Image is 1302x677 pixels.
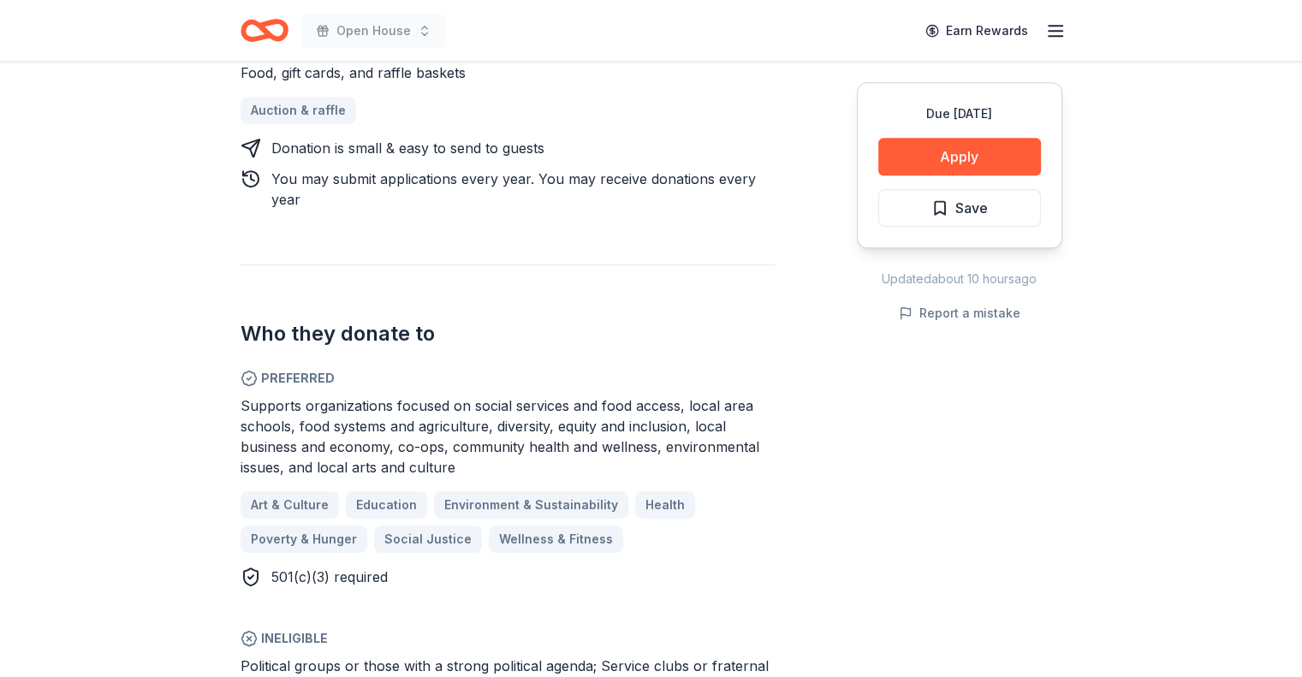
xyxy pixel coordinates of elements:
[645,495,685,515] span: Health
[241,10,288,50] a: Home
[241,526,367,553] a: Poverty & Hunger
[384,529,472,549] span: Social Justice
[241,491,339,519] a: Art & Culture
[489,526,623,553] a: Wellness & Fitness
[955,197,988,219] span: Save
[857,269,1062,289] div: Updated about 10 hours ago
[915,15,1038,46] a: Earn Rewards
[356,495,417,515] span: Education
[499,529,613,549] span: Wellness & Fitness
[271,169,775,210] div: You may submit applications every year . You may receive donations every year
[878,138,1041,175] button: Apply
[241,97,356,124] a: Auction & raffle
[271,138,544,158] div: Donation is small & easy to send to guests
[374,526,482,553] a: Social Justice
[241,397,759,476] span: Supports organizations focused on social services and food access, local area schools, food syste...
[302,14,445,48] button: Open House
[241,62,775,83] div: Food, gift cards, and raffle baskets
[434,491,628,519] a: Environment & Sustainability
[899,303,1020,324] button: Report a mistake
[336,21,411,41] span: Open House
[271,568,388,585] span: 501(c)(3) required
[878,189,1041,227] button: Save
[251,495,329,515] span: Art & Culture
[346,491,427,519] a: Education
[251,529,357,549] span: Poverty & Hunger
[241,628,775,649] span: Ineligible
[241,320,775,347] h2: Who they donate to
[635,491,695,519] a: Health
[241,368,775,389] span: Preferred
[444,495,618,515] span: Environment & Sustainability
[878,104,1041,124] div: Due [DATE]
